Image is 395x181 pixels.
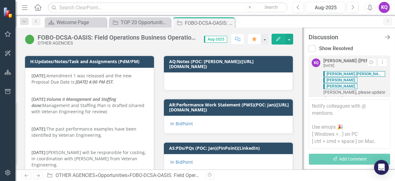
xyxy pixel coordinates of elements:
em: Volume II Management and Staffing done; [31,96,116,108]
h3: AS:PDs/PQs (POC: Jan)(PinPoint)(LinkedIn) [169,146,290,150]
a: In BidPoint [170,121,193,127]
img: Active [25,34,35,44]
span: [PERSON_NAME] [323,84,357,89]
span: [PERSON_NAME], please update the records. [323,71,387,101]
a: TOP 20 Opportunities ([DATE] Process) [110,19,169,26]
input: Search ClearPoint... [48,2,288,13]
a: Welcome Page [46,19,105,26]
h3: H:Updates/Notes/Task and Assignments (PdM/PM) [30,59,151,64]
button: Aug-2025 [306,2,345,13]
div: TOP 20 Opportunities ([DATE] Process) [121,19,169,26]
span: Search [264,5,278,10]
button: KQ [379,2,390,13]
small: [DATE] [323,63,334,68]
div: KQ [312,58,320,67]
div: FOBO-DCSA-OASIS: Field Operations Business Operations (FOBO) [130,172,272,178]
button: Search [256,3,286,12]
div: Aug-2025 [308,4,343,11]
p: Management and Staffing Plan is drafted (shared with Veteran Engineering for review) [31,95,148,116]
span: [PERSON_NAME] [PERSON_NAME] [323,71,385,77]
strong: [DATE]: [31,149,47,155]
div: Show Resolved [319,45,353,52]
em: [DATE] 4:00 PM EST. [76,79,114,85]
button: Add Comment [309,153,390,165]
div: OTHER AGENCIES [38,41,198,45]
div: Discussion [309,34,381,41]
a: In BidPoint [170,159,193,165]
span: [PERSON_NAME] [323,77,357,83]
div: FOBO-DCSA-OASIS: Field Operations Business Operations (FOBO) [38,34,198,41]
div: » » [47,172,201,179]
h3: AR:Performance Work Statement (PWS)(POC: Jan)([URL][DOMAIN_NAME]) [169,102,290,112]
div: FOBO-DCSA-OASIS: Field Operations Business Operations (FOBO) [185,19,233,27]
a: OTHER AGENCIES [56,172,95,178]
strong: [DATE]: [31,73,47,79]
div: Welcome Page [56,19,105,26]
strong: [DATE]: [31,96,116,108]
p: The past performance examples have been identified by Veteran Engineering. [31,125,148,140]
img: ClearPoint Strategy [3,7,14,18]
strong: [DATE]: [31,126,47,132]
span: Aug-2025 [204,36,227,43]
p: [PERSON_NAME] will be responsible for costing, in coordination with [PERSON_NAME] from Veteran En... [31,148,148,175]
p: Amendment 1 was released and the new Proposal Due Date is: [31,73,148,86]
a: Opportunities [98,172,127,178]
div: Open Intercom Messenger [374,160,389,175]
h3: AQ:Notes (POC: [PERSON_NAME])([URL][DOMAIN_NAME]) [169,59,290,69]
